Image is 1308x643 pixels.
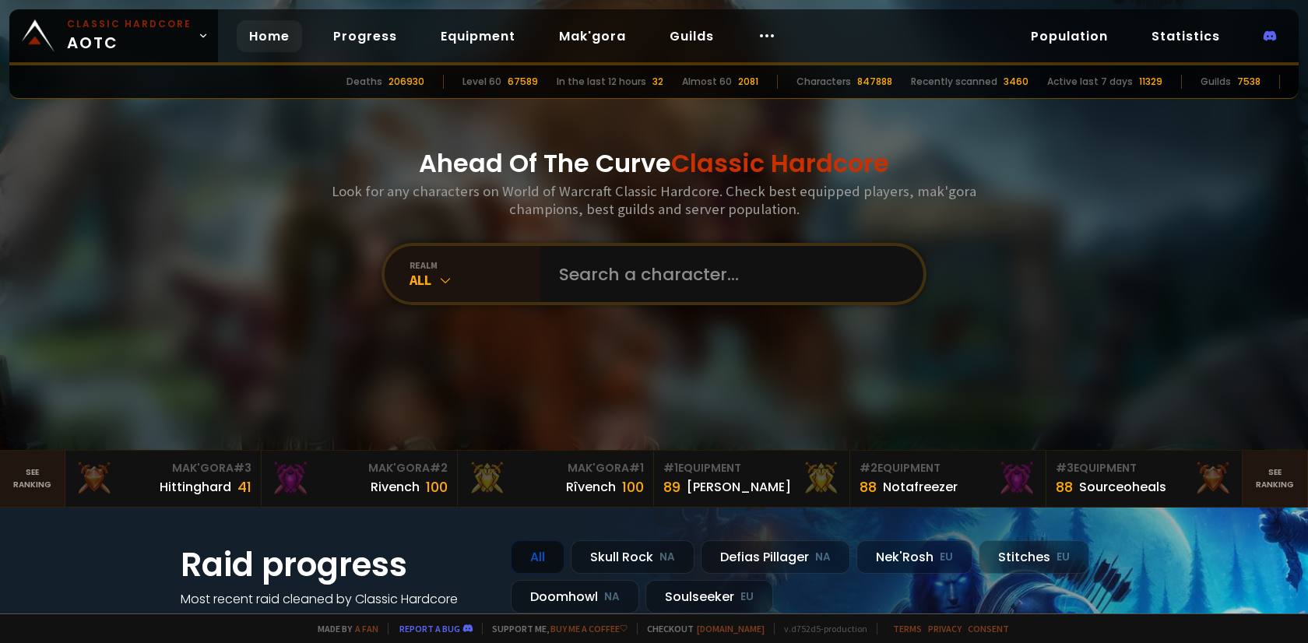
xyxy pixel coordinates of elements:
[1056,460,1232,476] div: Equipment
[1046,451,1243,507] a: #3Equipment88Sourceoheals
[657,20,726,52] a: Guilds
[511,580,639,613] div: Doomhowl
[371,477,420,497] div: Rivench
[547,20,638,52] a: Mak'gora
[482,623,628,634] span: Support me,
[160,477,231,497] div: Hittinghard
[860,476,877,497] div: 88
[1056,460,1074,476] span: # 3
[430,460,448,476] span: # 2
[1139,75,1162,89] div: 11329
[1139,20,1232,52] a: Statistics
[237,20,302,52] a: Home
[857,75,892,89] div: 847888
[663,460,678,476] span: # 1
[308,623,378,634] span: Made by
[410,271,540,289] div: All
[75,460,251,476] div: Mak'Gora
[654,451,850,507] a: #1Equipment89[PERSON_NAME]
[458,451,654,507] a: Mak'Gora#1Rîvench100
[645,580,773,613] div: Soulseeker
[271,460,448,476] div: Mak'Gora
[566,477,616,497] div: Rîvench
[682,75,732,89] div: Almost 60
[968,623,1009,634] a: Consent
[410,259,540,271] div: realm
[796,75,851,89] div: Characters
[571,540,694,574] div: Skull Rock
[67,17,192,31] small: Classic Hardcore
[1243,451,1308,507] a: Seeranking
[637,623,765,634] span: Checkout
[508,75,538,89] div: 67589
[67,17,192,54] span: AOTC
[1057,550,1070,565] small: EU
[1004,75,1028,89] div: 3460
[1079,477,1166,497] div: Sourceoheals
[181,589,492,628] h4: Most recent raid cleaned by Classic Hardcore guilds
[181,540,492,589] h1: Raid progress
[856,540,972,574] div: Nek'Rosh
[237,476,251,497] div: 41
[1237,75,1261,89] div: 7538
[671,146,889,181] span: Classic Hardcore
[399,623,460,634] a: Report a bug
[663,460,840,476] div: Equipment
[659,550,675,565] small: NA
[462,75,501,89] div: Level 60
[663,476,680,497] div: 89
[65,451,262,507] a: Mak'Gora#3Hittinghard41
[419,145,889,182] h1: Ahead Of The Curve
[940,550,953,565] small: EU
[467,460,644,476] div: Mak'Gora
[893,623,922,634] a: Terms
[738,75,758,89] div: 2081
[815,550,831,565] small: NA
[701,540,850,574] div: Defias Pillager
[697,623,765,634] a: [DOMAIN_NAME]
[389,75,424,89] div: 206930
[928,623,962,634] a: Privacy
[860,460,1036,476] div: Equipment
[511,540,564,574] div: All
[550,246,905,302] input: Search a character...
[979,540,1089,574] div: Stitches
[1047,75,1133,89] div: Active last 7 days
[622,476,644,497] div: 100
[774,623,867,634] span: v. d752d5 - production
[9,9,218,62] a: Classic HardcoreAOTC
[1201,75,1231,89] div: Guilds
[850,451,1046,507] a: #2Equipment88Notafreezer
[1018,20,1120,52] a: Population
[1056,476,1073,497] div: 88
[428,20,528,52] a: Equipment
[321,20,410,52] a: Progress
[652,75,663,89] div: 32
[325,182,983,218] h3: Look for any characters on World of Warcraft Classic Hardcore. Check best equipped players, mak'g...
[687,477,791,497] div: [PERSON_NAME]
[355,623,378,634] a: a fan
[604,589,620,605] small: NA
[629,460,644,476] span: # 1
[262,451,458,507] a: Mak'Gora#2Rivench100
[346,75,382,89] div: Deaths
[550,623,628,634] a: Buy me a coffee
[234,460,251,476] span: # 3
[557,75,646,89] div: In the last 12 hours
[426,476,448,497] div: 100
[860,460,877,476] span: # 2
[911,75,997,89] div: Recently scanned
[883,477,958,497] div: Notafreezer
[740,589,754,605] small: EU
